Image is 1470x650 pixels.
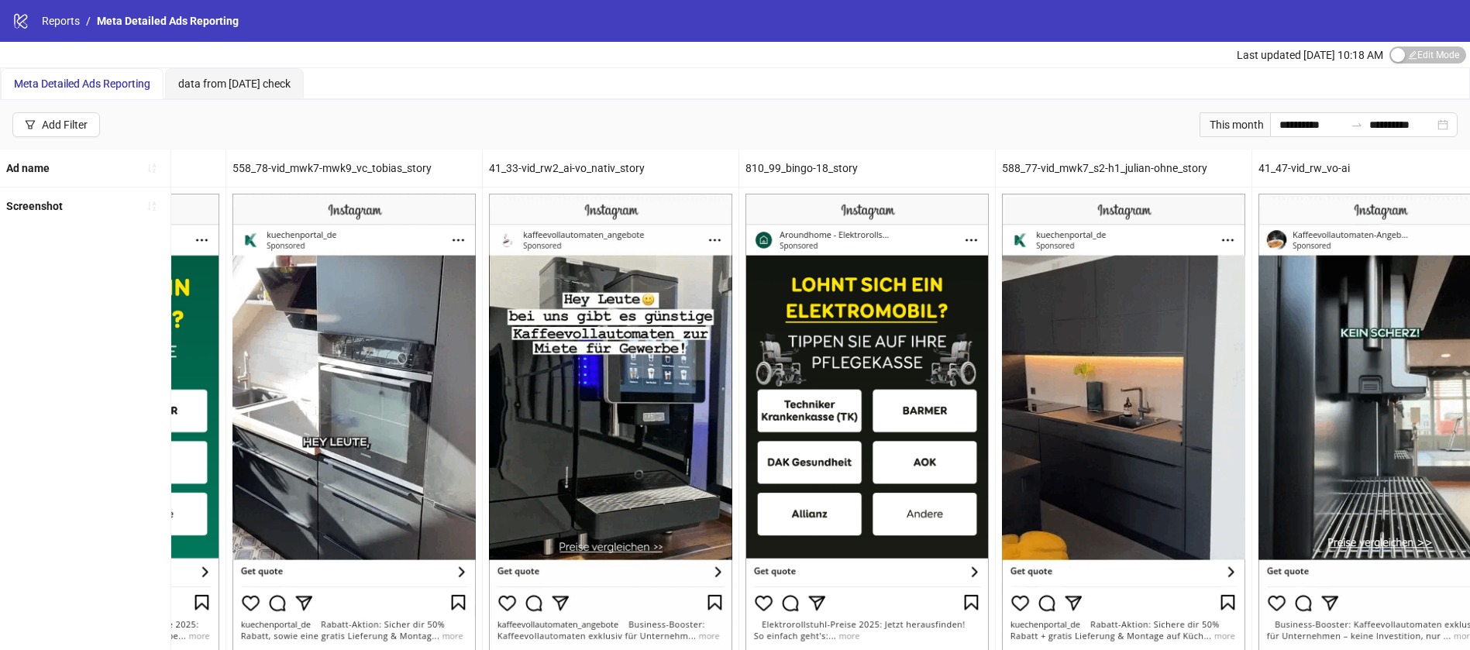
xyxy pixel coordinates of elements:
div: 588_77-vid_mwk7_s2-h1_julian-ohne_story [996,150,1251,187]
button: Add Filter [12,112,100,137]
div: 810_99_bingo-18_story [739,150,995,187]
span: Meta Detailed Ads Reporting [97,15,239,27]
b: Screenshot [6,200,63,212]
div: 41_33-vid_rw2_ai-vo_nativ_story [483,150,738,187]
span: Meta Detailed Ads Reporting [14,77,150,90]
span: sort-ascending [146,163,157,174]
a: Reports [39,12,83,29]
b: Ad name [6,162,50,174]
span: Last updated [DATE] 10:18 AM [1237,49,1383,61]
div: This month [1200,112,1270,137]
div: Add Filter [42,119,88,131]
span: sort-ascending [146,201,157,212]
span: filter [25,119,36,130]
span: swap-right [1351,119,1363,131]
li: / [86,12,91,29]
div: 558_78-vid_mwk7-mwk9_vc_tobias_story [226,150,482,187]
span: to [1351,119,1363,131]
span: data from [DATE] check [178,77,291,90]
